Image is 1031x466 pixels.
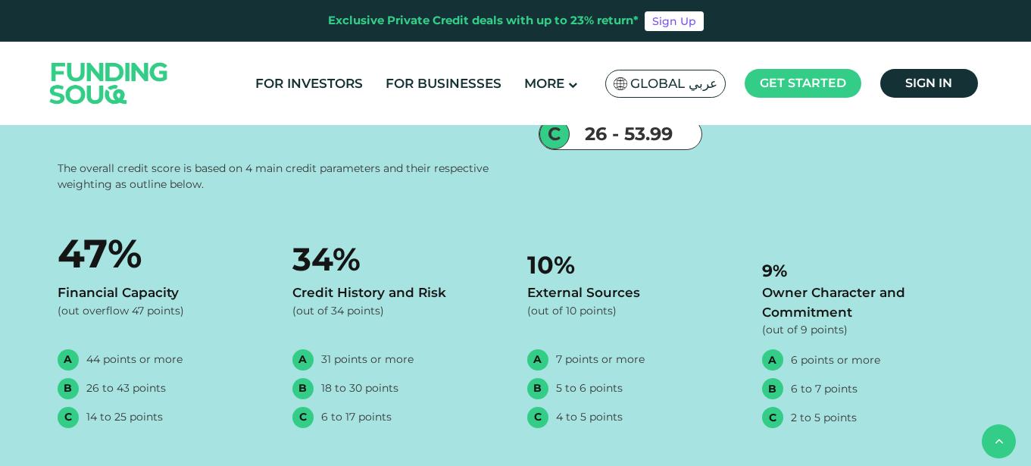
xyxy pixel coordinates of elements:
div: The overall credit score is based on 4 main credit parameters and their respective weighting as o... [58,161,493,192]
div: 6 to 7 points [791,381,858,397]
button: back [982,424,1016,458]
div: 4 to 5 points [556,409,623,425]
div: 18 to 30 points [321,380,398,396]
div: B [527,378,548,399]
div: A [58,349,79,371]
div: C [58,407,79,428]
div: C [539,119,570,149]
div: A [527,349,548,371]
div: (out of 34 points) [292,303,505,319]
div: 14 to 25 points [86,409,163,425]
div: 9% [762,223,974,283]
div: C [292,407,314,428]
div: 47% [58,223,270,283]
div: 7 points or more [556,352,645,367]
img: Logo [35,45,183,121]
span: Sign in [905,76,952,90]
div: 31 points or more [321,352,414,367]
div: 44 points or more [86,352,183,367]
div: Owner Character and Commitment [762,283,974,322]
img: SA Flag [614,77,627,90]
div: B [292,378,314,399]
a: For Investors [252,71,367,96]
div: A [762,349,783,371]
div: C [762,407,783,428]
span: Get started [760,76,846,90]
div: A [292,349,314,371]
div: 5 to 6 points [556,380,623,396]
a: Sign Up [645,11,704,31]
div: 34% [292,223,505,283]
div: Exclusive Private Credit deals with up to 23% return* [328,12,639,30]
div: 6 to 17 points [321,409,392,425]
div: 26 to 43 points [86,380,166,396]
div: 10% [527,223,739,283]
div: 26 - 53.99 [570,120,701,148]
div: Credit History and Risk [292,283,505,303]
div: External Sources [527,283,739,303]
div: 2 to 5 points [791,410,857,426]
div: B [58,378,79,399]
div: C [527,407,548,428]
div: B [762,378,783,399]
div: 6 points or more [791,352,880,368]
div: (out of 9 points) [762,322,974,338]
div: (out overflow 47 points) [58,303,270,319]
a: Sign in [880,69,978,98]
span: More [524,76,564,91]
div: (out of 10 points) [527,303,739,319]
div: Financial Capacity [58,283,270,303]
a: For Businesses [382,71,505,96]
span: Global عربي [630,75,717,92]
